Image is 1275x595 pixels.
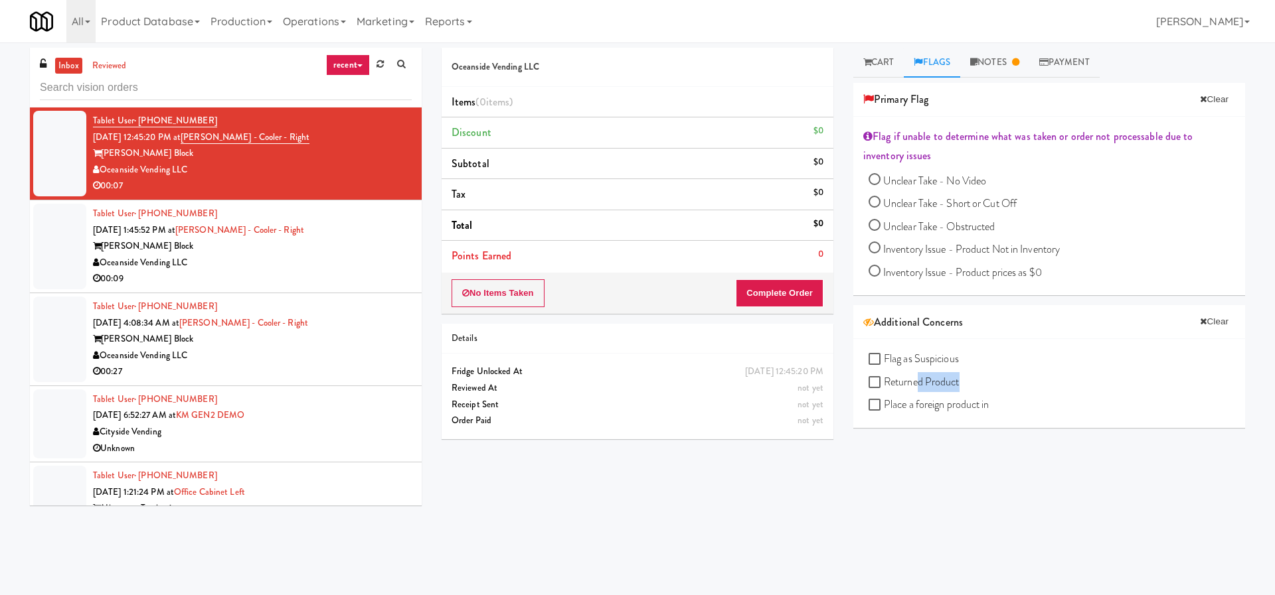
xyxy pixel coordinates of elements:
a: Flags [904,48,960,78]
div: Details [452,330,823,347]
input: Flag as Suspicious [869,354,884,365]
span: · [PHONE_NUMBER] [134,114,217,127]
div: $0 [813,184,823,201]
span: · [PHONE_NUMBER] [134,300,217,312]
span: Flag as Suspicious [884,351,959,366]
div: Reviewed At [452,380,823,397]
span: Place a foreign product in [884,397,989,412]
div: Flag if unable to determine what was taken or order not processable due to inventory issues [863,127,1235,166]
input: Unclear Take - Obstructed [869,221,881,233]
span: · [PHONE_NUMBER] [134,393,217,405]
a: Tablet User· [PHONE_NUMBER] [93,469,217,482]
a: reviewed [89,58,130,74]
li: Tablet User· [PHONE_NUMBER][DATE] 1:45:52 PM at[PERSON_NAME] - Cooler - Right[PERSON_NAME] BlockO... [30,200,422,293]
span: [DATE] 6:52:27 AM at [93,409,176,421]
a: [PERSON_NAME] - Cooler - Right [181,131,309,144]
div: Order Paid [452,413,823,429]
li: Tablet User· [PHONE_NUMBER][DATE] 4:08:34 AM at[PERSON_NAME] - Cooler - Right[PERSON_NAME] BlockO... [30,293,422,386]
a: Cart [853,48,904,78]
a: inbox [55,58,82,74]
a: Tablet User· [PHONE_NUMBER] [93,300,217,312]
div: $0 [813,123,823,139]
input: Search vision orders [40,76,412,100]
ng-pluralize: items [486,94,510,109]
div: 00:09 [93,271,412,287]
a: recent [326,54,370,76]
li: Tablet User· [PHONE_NUMBER][DATE] 12:45:20 PM at[PERSON_NAME] - Cooler - Right[PERSON_NAME] Block... [30,107,422,200]
input: Place a foreign product in [869,400,884,411]
span: [DATE] 4:08:34 AM at [93,316,179,329]
span: [DATE] 1:21:24 PM at [93,486,174,498]
span: Subtotal [452,156,489,171]
img: Micromart [30,10,53,33]
a: Notes [960,48,1029,78]
span: [DATE] 12:45:20 PM at [93,131,181,143]
a: KM GEN2 DEMO [176,409,244,421]
span: Points Earned [452,248,511,263]
span: not yet [798,381,823,394]
span: Primary Flag [863,90,928,109]
a: Office Cabinet Left [174,486,245,498]
span: not yet [798,414,823,427]
div: 0 [818,246,823,263]
span: Unclear Take - Short or Cut Off [883,196,1017,211]
span: Returned Product [884,374,960,389]
div: [PERSON_NAME] Block [93,331,412,348]
span: [DATE] 1:45:52 PM at [93,224,175,236]
span: not yet [798,398,823,411]
span: Tax [452,186,466,202]
a: Tablet User· [PHONE_NUMBER] [93,114,217,127]
h5: Oceanside Vending LLC [452,62,823,72]
div: Unknown [93,440,412,457]
li: Tablet User· [PHONE_NUMBER][DATE] 1:21:24 PM atOffice Cabinet LeftMicromart Testing 1Micromart Te... [30,462,422,555]
a: [PERSON_NAME] - Cooler - Right [175,224,304,236]
a: Tablet User· [PHONE_NUMBER] [93,207,217,220]
span: Inventory Issue - Product Not in Inventory [883,241,1060,257]
div: Fridge Unlocked At [452,364,823,380]
li: Tablet User· [PHONE_NUMBER][DATE] 6:52:27 AM atKM GEN2 DEMOCityside VendingUnknown [30,386,422,462]
div: $0 [813,154,823,170]
input: Unclear Take - No Video [869,175,881,187]
input: Unclear Take - Short or Cut Off [869,198,881,210]
span: · [PHONE_NUMBER] [134,207,217,220]
div: Oceanside Vending LLC [93,348,412,364]
div: 00:07 [93,178,412,194]
div: 00:27 [93,364,412,380]
div: Oceanside Vending LLC [93,255,412,271]
span: · [PHONE_NUMBER] [134,469,217,482]
span: (0 ) [475,94,513,109]
div: Oceanside Vending LLC [93,162,412,178]
input: Inventory Issue - Product Not in Inventory [869,243,881,255]
button: Clear [1193,312,1234,332]
button: No Items Taken [452,279,545,307]
span: Items [452,94,513,109]
a: [PERSON_NAME] - Cooler - Right [179,316,308,329]
button: Complete Order [736,279,823,307]
a: Tablet User· [PHONE_NUMBER] [93,393,217,405]
div: Receipt Sent [452,397,823,413]
input: Inventory Issue - Product prices as $0 [869,267,881,279]
a: Payment [1029,48,1100,78]
span: Discount [452,125,491,140]
span: Additional Concerns [863,312,963,332]
div: [DATE] 12:45:20 PM [745,364,823,380]
span: Inventory Issue - Product prices as $0 [883,265,1042,280]
input: Returned Product [869,377,884,388]
button: Clear [1193,90,1234,109]
div: [PERSON_NAME] Block [93,238,412,255]
span: Unclear Take - No Video [883,173,986,188]
div: $0 [813,216,823,232]
span: Unclear Take - Obstructed [883,219,995,234]
div: Cityside Vending [93,424,412,440]
span: Total [452,218,473,233]
div: [PERSON_NAME] Block [93,145,412,162]
div: Micromart Testing 1 [93,500,412,517]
